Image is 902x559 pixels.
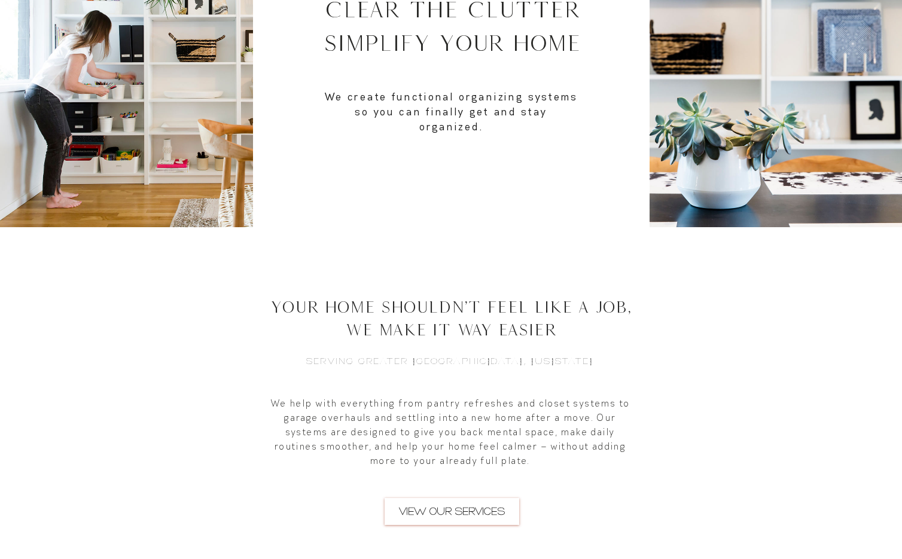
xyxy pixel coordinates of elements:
a: VIEW OUR SERVICES [385,498,519,525]
h2: Your Home Shouldn't Feel Like A Job, We Make It Way EasieR [258,296,643,341]
p: We create functional organizing systems so you can finally get and stay organized. [322,89,580,135]
h6: SERVING GREATER [GEOGRAPHIC_DATA], [US_STATE] [264,355,635,368]
span: VIEW OUR SERVICES [399,504,505,518]
span: We help with everything from pantry refreshes and closet systems to garage overhauls and settling... [271,397,630,466]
